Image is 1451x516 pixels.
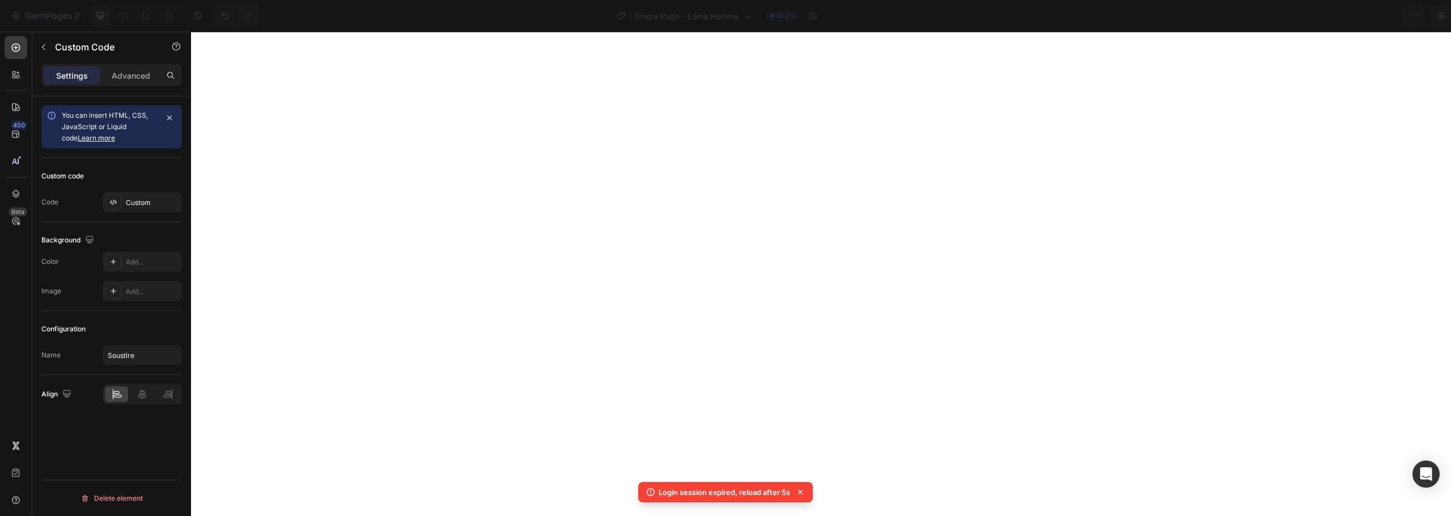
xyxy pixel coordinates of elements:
div: Align [41,387,74,402]
span: 1 product assigned [1230,10,1304,22]
div: Custom code [41,171,84,181]
p: Custom Code [55,40,151,54]
span: Single Page - Loma Homme [634,10,739,22]
p: Login session expired, reload after 5s [659,487,790,498]
p: Advanced [112,70,150,82]
div: Custom [126,198,179,208]
iframe: Design area [191,32,1451,516]
p: 7 [74,9,79,23]
span: Save [1343,11,1362,21]
button: 7 [5,5,84,27]
button: Publish [1376,5,1423,27]
p: Settings [56,70,88,82]
div: Add... [126,287,179,297]
div: Name [41,350,61,360]
button: Delete element [41,489,182,508]
button: Save [1334,5,1371,27]
div: Open Intercom Messenger [1412,460,1440,488]
div: Image [41,286,61,296]
a: Learn more [78,134,115,142]
span: You can insert HTML, CSS, JavaScript or Liquid code [62,111,148,142]
span: / [629,10,632,22]
div: Background [41,233,96,248]
div: Configuration [41,324,86,334]
div: Delete element [80,492,143,505]
span: Draft [777,11,794,21]
div: Undo/Redo [214,5,260,27]
div: Add... [126,257,179,267]
div: 450 [11,121,27,130]
button: 1 product assigned [1220,5,1329,27]
div: Beta [9,207,27,216]
div: Color [41,257,59,267]
div: Code [41,197,58,207]
div: Publish [1385,10,1414,22]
